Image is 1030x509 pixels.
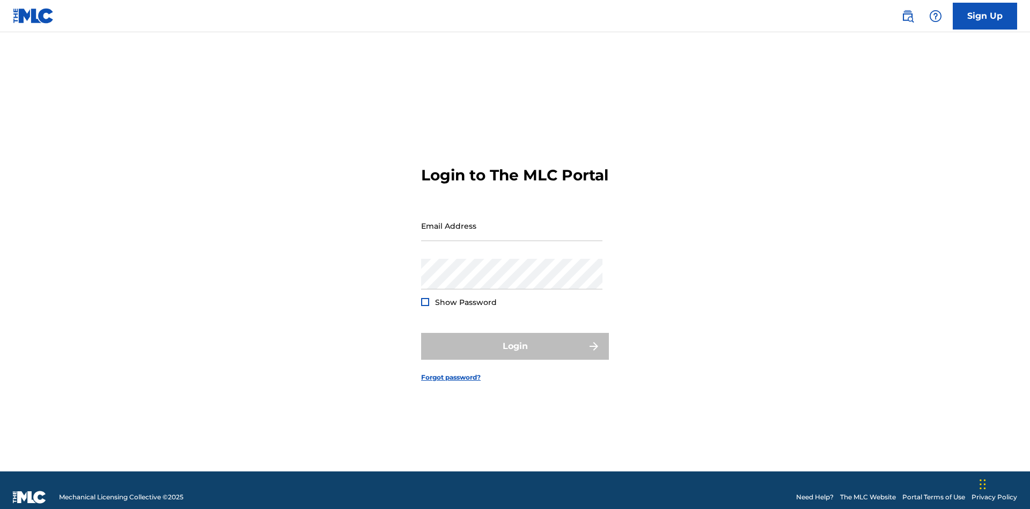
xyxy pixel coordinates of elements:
[796,492,834,502] a: Need Help?
[421,166,608,185] h3: Login to The MLC Portal
[925,5,946,27] div: Help
[435,297,497,307] span: Show Password
[929,10,942,23] img: help
[897,5,918,27] a: Public Search
[59,492,183,502] span: Mechanical Licensing Collective © 2025
[840,492,896,502] a: The MLC Website
[953,3,1017,30] a: Sign Up
[980,468,986,500] div: Drag
[901,10,914,23] img: search
[421,373,481,382] a: Forgot password?
[13,491,46,504] img: logo
[902,492,965,502] a: Portal Terms of Use
[976,457,1030,509] iframe: Chat Widget
[13,8,54,24] img: MLC Logo
[972,492,1017,502] a: Privacy Policy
